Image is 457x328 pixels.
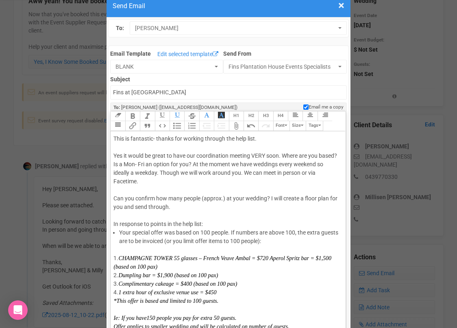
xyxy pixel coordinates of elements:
span: [PERSON_NAME] [135,24,336,32]
em: 1 extra hour of exclusive venue use = $450 [118,289,216,295]
button: Bullets [170,121,184,131]
button: Font [273,121,289,131]
span: H1 [233,113,239,118]
button: Heading 1 [229,111,244,121]
button: Align Justified [110,121,125,131]
button: Italic [140,111,155,121]
button: Quote [140,121,155,131]
button: Attach Files [229,121,244,131]
em: Dumpling bar = $1,900 (based on 100 pax) [118,272,218,278]
strong: To: [113,104,120,110]
button: Bold [125,111,140,121]
div: 2. [113,271,339,280]
button: Align Center [302,111,317,121]
h4: Send Email [113,1,344,11]
button: Undo [244,121,258,131]
label: To: [116,24,124,33]
li: Your special offer was based on 100 people. If numbers are above 100, the extra guests are to be ... [119,228,339,245]
span: BLANK [115,63,213,71]
div: 1. [113,254,339,271]
button: Align Left [288,111,302,121]
div: 4. [113,288,339,297]
button: Link [125,121,140,131]
button: Font Background [214,111,228,121]
button: Numbers [184,121,199,131]
button: Strikethrough [184,111,199,121]
button: Clear Formatting at cursor [110,111,125,121]
a: Edit selected template [155,50,220,60]
span: Email me a copy [309,104,344,111]
span: H2 [248,113,254,118]
em: Complimentary cakeage = $400 (based on 100 pax) [118,281,237,287]
span: H4 [278,113,283,118]
button: Underline Colour [170,111,184,121]
div: Hi [PERSON_NAME] and [PERSON_NAME] This is fantastic- thanks for working through the help list. Y... [113,117,339,228]
label: Subject [110,74,346,83]
button: Code [155,121,170,131]
button: Heading 2 [244,111,258,121]
button: Redo [258,121,273,131]
button: Font Colour [199,111,214,121]
span: Fins Plantation House Events Specialists [228,63,336,71]
button: Tags [306,121,323,131]
button: Increase Level [214,121,228,131]
button: Underline [155,111,170,121]
div: 3. [113,280,339,288]
em: CHAMPAGNE TOWER 55 glasses – French Veuve Ambal = $720 Aperol Spritz bar = $1,500 (based on 100 pax) [113,255,331,270]
button: Align Right [318,111,332,121]
span: [PERSON_NAME] ([EMAIL_ADDRESS][DOMAIN_NAME]) [121,104,237,110]
button: Size [289,121,306,131]
div: Open Intercom Messenger [8,300,28,320]
button: Decrease Level [199,121,214,131]
em: *This offer is based and limited to 100 guests. Ie: If you have150 people you pay for extra 50 gu... [113,298,236,321]
button: Heading 3 [258,111,273,121]
span: H3 [263,113,269,118]
button: Heading 4 [273,111,288,121]
label: Email Template [110,50,151,58]
label: Send From [223,48,347,58]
